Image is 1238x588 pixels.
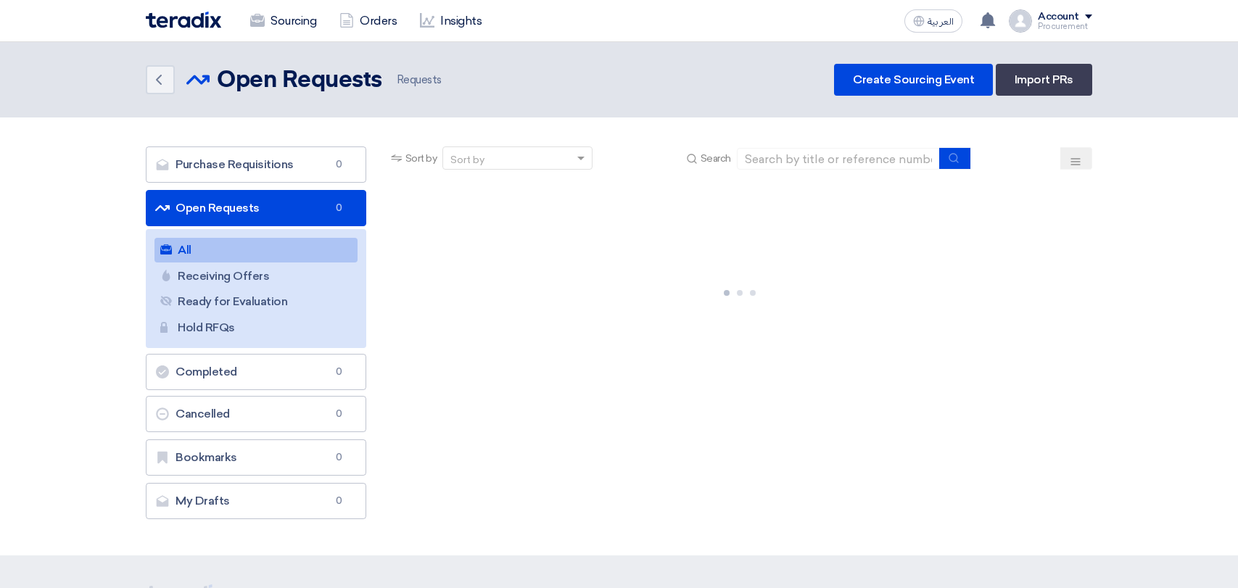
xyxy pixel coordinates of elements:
[834,64,993,96] a: Create Sourcing Event
[328,5,408,37] a: Orders
[154,264,358,289] a: Receiving Offers
[331,494,348,508] span: 0
[394,72,442,88] span: Requests
[146,190,366,226] a: Open Requests0
[331,450,348,465] span: 0
[146,483,366,519] a: My Drafts0
[701,151,731,166] span: Search
[1038,22,1092,30] div: Procurement
[154,315,358,340] a: Hold RFQs
[217,66,382,95] h2: Open Requests
[996,64,1092,96] a: Import PRs
[1038,11,1079,23] div: Account
[239,5,328,37] a: Sourcing
[904,9,962,33] button: العربية
[405,151,437,166] span: Sort by
[331,157,348,172] span: 0
[737,148,940,170] input: Search by title or reference number
[331,365,348,379] span: 0
[450,152,484,167] div: Sort by
[146,12,221,28] img: Teradix logo
[146,354,366,390] a: Completed0
[331,201,348,215] span: 0
[146,396,366,432] a: Cancelled0
[928,17,954,27] span: العربية
[1009,9,1032,33] img: profile_test.png
[154,238,358,262] a: All
[146,439,366,476] a: Bookmarks0
[146,146,366,183] a: Purchase Requisitions0
[154,289,358,314] a: Ready for Evaluation
[331,407,348,421] span: 0
[408,5,493,37] a: Insights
